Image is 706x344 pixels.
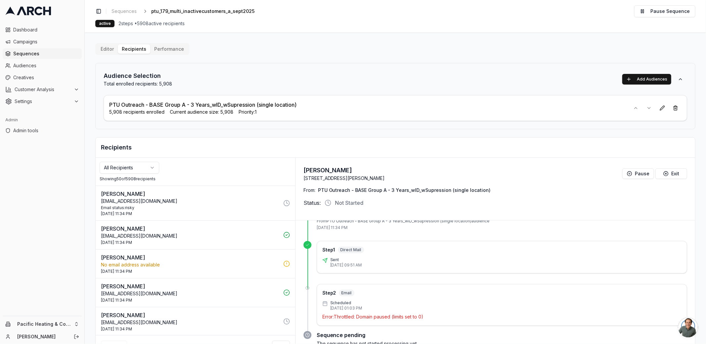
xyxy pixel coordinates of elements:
p: Sequence pending [317,331,687,339]
p: [DATE] 01:03 PM [330,306,362,311]
div: Open chat [678,317,698,337]
span: Current audience size: 5,908 [170,109,233,115]
span: Sequences [112,8,137,15]
span: [DATE] 11:34 PM [101,326,132,332]
p: [DATE] 11:34 PM [317,225,687,230]
a: Sequences [3,48,82,59]
p: [PERSON_NAME] [101,282,279,290]
p: Step 2 [322,290,336,296]
a: [PERSON_NAME] [17,333,67,340]
p: [STREET_ADDRESS][PERSON_NAME] [304,175,385,182]
p: Sent [330,257,362,262]
h2: Recipients [101,143,690,152]
span: [DATE] 11:34 PM [101,269,132,274]
span: Dashboard [13,27,79,33]
span: Direct Mail [338,247,364,253]
button: Pause [622,168,654,179]
p: [EMAIL_ADDRESS][DOMAIN_NAME] [101,233,279,239]
span: ptu_179_multi_inactivecustomers_a_sept2025 [151,8,255,15]
button: Settings [3,96,82,107]
button: Editor [97,44,118,54]
p: Total enrolled recipients: 5,908 [104,81,172,87]
span: [DATE] 11:34 PM [101,298,132,303]
span: From: [304,187,315,194]
a: Sequences [109,7,139,16]
span: Settings [15,98,71,105]
p: Step 1 [322,247,335,253]
span: 2 steps • 5908 active recipients [118,20,185,27]
p: No email address available [101,261,279,268]
span: Admin tools [13,127,79,134]
p: [EMAIL_ADDRESS][DOMAIN_NAME] [101,198,279,204]
button: Pause Sequence [634,5,695,17]
p: [PERSON_NAME] [101,190,279,198]
nav: breadcrumb [109,7,265,16]
a: Dashboard [3,25,82,35]
span: Audiences [13,62,79,69]
button: [PERSON_NAME][EMAIL_ADDRESS][DOMAIN_NAME][DATE] 11:34 PM [96,278,295,307]
span: Pacific Heating & Cooling [17,321,71,327]
span: Creatives [13,74,79,81]
span: PTU Outreach - BASE Group A - 3 Years_wID_wSupression (single location) [318,187,491,194]
p: Scheduled [330,300,362,306]
p: [PERSON_NAME] [101,311,279,319]
p: [EMAIL_ADDRESS][DOMAIN_NAME] [101,290,279,297]
span: Sequences [13,50,79,57]
a: Admin tools [3,125,82,136]
button: [PERSON_NAME][EMAIL_ADDRESS][DOMAIN_NAME]Email status:risky[DATE] 11:34 PM [96,186,295,220]
p: [EMAIL_ADDRESS][DOMAIN_NAME] [101,319,279,326]
span: [DATE] 11:34 PM [101,211,132,216]
a: Creatives [3,72,82,83]
span: Not Started [335,199,364,207]
div: Showing 50 of 5908 recipients [100,176,291,182]
button: [PERSON_NAME][EMAIL_ADDRESS][DOMAIN_NAME][DATE] 11:34 PM [96,307,295,336]
button: [PERSON_NAME]No email address available[DATE] 11:34 PM [96,250,295,278]
span: Customer Analysis [15,86,71,93]
button: Performance [150,44,188,54]
span: 5,908 recipients enrolled [109,109,165,115]
button: Log out [72,332,81,341]
span: [DATE] 11:34 PM [101,240,132,245]
h3: [PERSON_NAME] [304,166,385,175]
a: Campaigns [3,36,82,47]
p: [PERSON_NAME] [101,254,279,261]
div: Email status: risky [101,205,279,210]
p: [PERSON_NAME] [101,225,279,233]
button: Pacific Heating & Cooling [3,319,82,329]
button: Add Audiences [622,74,671,85]
h2: Audience Selection [104,71,172,81]
button: [PERSON_NAME][EMAIL_ADDRESS][DOMAIN_NAME][DATE] 11:34 PM [96,221,295,249]
button: Customer Analysis [3,84,82,95]
span: Status: [304,199,321,207]
a: Audiences [3,60,82,71]
span: Campaigns [13,38,79,45]
div: active [95,20,115,27]
span: Email [339,290,354,296]
button: Exit [655,168,687,179]
span: Priority: 1 [239,109,257,115]
div: Admin [3,115,82,125]
p: Error: Throttled: Domain paused (limits set to 0) [322,314,682,320]
button: Recipients [118,44,150,54]
p: PTU Outreach - BASE Group A - 3 Years_wID_wSupression (single location) [109,101,297,109]
p: [DATE] 09:51 AM [330,262,362,268]
p: From PTU Outreach - BASE Group A - 3 Years_wID_wSupression (single location) audience [317,218,687,224]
